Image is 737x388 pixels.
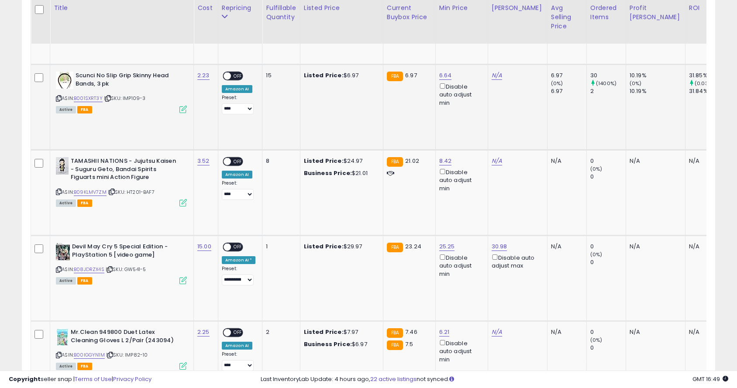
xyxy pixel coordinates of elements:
[304,328,344,336] b: Listed Price:
[222,85,252,93] div: Amazon AI
[551,243,580,251] div: N/A
[492,71,502,80] a: N/A
[387,340,403,350] small: FBA
[74,351,105,359] a: B00IGGYN1M
[492,328,502,336] a: N/A
[71,157,177,184] b: TAMASHII NATIONS - Jujutsu Kaisen - Suguru Geto, Bandai Spirits Figuarts mini Action Figure
[222,342,252,350] div: Amazon AI
[439,157,452,165] a: 8.42
[387,243,403,252] small: FBA
[56,157,69,175] img: 41jmSt3E8NL._SL40_.jpg
[75,375,112,383] a: Terms of Use
[56,106,76,113] span: All listings currently available for purchase on Amazon
[261,375,728,384] div: Last InventoryLab Update: 4 hours ago, not synced.
[56,157,187,206] div: ASIN:
[266,157,293,165] div: 8
[56,243,187,283] div: ASIN:
[492,3,544,13] div: [PERSON_NAME]
[596,80,616,87] small: (1400%)
[304,71,344,79] b: Listed Price:
[439,338,481,364] div: Disable auto adjust min
[551,157,580,165] div: N/A
[590,251,603,258] small: (0%)
[551,87,586,95] div: 6.97
[56,199,76,207] span: All listings currently available for purchase on Amazon
[630,328,678,336] div: N/A
[630,3,682,22] div: Profit [PERSON_NAME]
[77,199,92,207] span: FBA
[590,165,603,172] small: (0%)
[74,189,107,196] a: B09KLMV7ZM
[405,242,421,251] span: 23.24
[77,106,92,113] span: FBA
[304,243,376,251] div: $29.97
[74,95,103,102] a: B001SXRT3Y
[304,242,344,251] b: Listed Price:
[692,375,728,383] span: 2025-09-16 16:49 GMT
[197,328,210,336] a: 2.25
[197,242,211,251] a: 15.00
[104,95,146,102] span: | SKU: IMP109-3
[590,157,626,165] div: 0
[630,80,642,87] small: (0%)
[630,243,678,251] div: N/A
[56,72,73,89] img: 41-nmDtbWEL._SL40_.jpg
[54,3,190,13] div: Title
[108,189,155,196] span: | SKU: HT201-BAF7
[630,72,685,79] div: 10.19%
[266,72,293,79] div: 15
[551,80,563,87] small: (0%)
[304,169,376,177] div: $21.01
[74,266,104,273] a: B08JDRZX4S
[231,158,245,165] span: OFF
[689,87,724,95] div: 31.84%
[71,328,177,347] b: Mr.Clean 949800 Duet Latex Cleaning Gloves L 2/Pair (243094)
[9,375,41,383] strong: Copyright
[197,71,210,80] a: 2.23
[56,243,70,260] img: 514bwbMcPXL._SL40_.jpg
[492,242,507,251] a: 30.98
[590,243,626,251] div: 0
[387,328,403,338] small: FBA
[630,157,678,165] div: N/A
[231,329,245,336] span: OFF
[689,243,718,251] div: N/A
[56,328,69,346] img: 416-l0C6MhL._SL40_.jpg
[590,173,626,181] div: 0
[630,87,685,95] div: 10.19%
[689,157,718,165] div: N/A
[590,87,626,95] div: 2
[439,167,481,192] div: Disable auto adjust min
[405,328,417,336] span: 7.46
[304,157,376,165] div: $24.97
[304,328,376,336] div: $7.97
[106,351,148,358] span: | SKU: IMP82-10
[222,180,256,200] div: Preset:
[551,328,580,336] div: N/A
[492,157,502,165] a: N/A
[56,277,76,285] span: All listings currently available for purchase on Amazon
[106,266,146,273] span: | SKU: GW541-5
[689,72,724,79] div: 31.85%
[439,71,452,80] a: 6.64
[590,3,622,22] div: Ordered Items
[77,277,92,285] span: FBA
[222,351,256,371] div: Preset:
[113,375,152,383] a: Privacy Policy
[222,266,256,285] div: Preset:
[266,3,296,22] div: Fulfillable Quantity
[590,344,626,352] div: 0
[590,72,626,79] div: 30
[304,169,352,177] b: Business Price:
[9,375,152,384] div: seller snap | |
[231,244,245,251] span: OFF
[222,256,256,264] div: Amazon AI *
[304,3,379,13] div: Listed Price
[387,3,432,22] div: Current Buybox Price
[56,328,187,369] div: ASIN:
[590,328,626,336] div: 0
[439,253,481,278] div: Disable auto adjust min
[405,340,413,348] span: 7.5
[689,3,721,13] div: ROI
[387,72,403,81] small: FBA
